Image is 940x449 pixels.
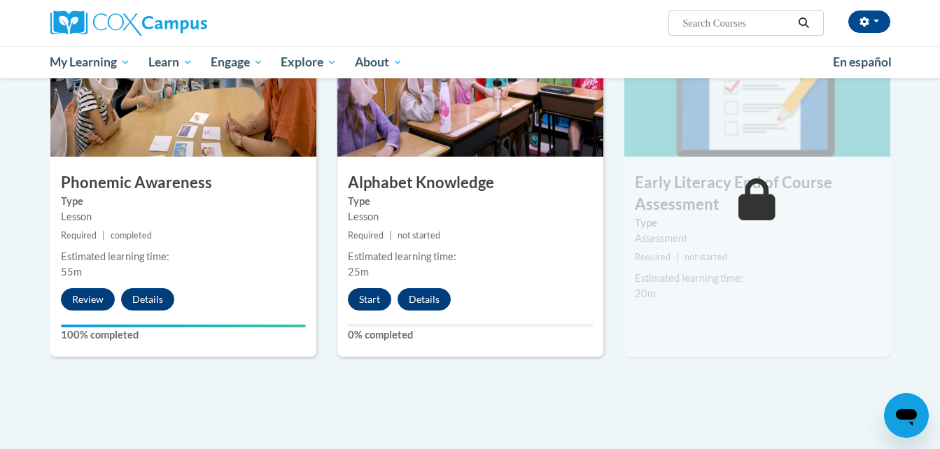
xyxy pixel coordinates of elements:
span: Required [635,252,671,262]
button: Account Settings [848,10,890,33]
span: 55m [61,266,82,278]
img: Course Image [50,17,316,157]
button: Search [793,15,814,31]
a: Engage [202,46,272,78]
div: Estimated learning time: [635,271,880,286]
img: Course Image [337,17,603,157]
label: 0% completed [348,327,593,343]
div: Assessment [635,231,880,246]
label: Type [348,194,593,209]
h3: Phonemic Awareness [50,172,316,194]
span: 20m [635,287,656,299]
div: Your progress [61,325,306,327]
span: Engage [211,54,263,71]
a: Cox Campus [50,10,316,36]
label: Type [635,215,880,231]
span: 25m [348,266,369,278]
div: Estimated learning time: [61,249,306,264]
div: Lesson [348,209,593,224]
h3: Alphabet Knowledge [337,172,603,194]
img: Course Image [624,17,890,157]
button: Details [121,288,174,311]
span: not started [685,252,727,262]
span: Required [348,230,384,241]
span: | [676,252,679,262]
span: not started [398,230,440,241]
span: About [355,54,402,71]
img: Cox Campus [50,10,207,36]
iframe: Button to launch messaging window [884,393,929,438]
label: 100% completed [61,327,306,343]
a: Learn [139,46,202,78]
span: completed [111,230,152,241]
span: Learn [148,54,192,71]
label: Type [61,194,306,209]
span: Required [61,230,97,241]
div: Lesson [61,209,306,224]
span: | [102,230,105,241]
div: Main menu [29,46,911,78]
button: Start [348,288,391,311]
a: My Learning [41,46,140,78]
button: Review [61,288,115,311]
span: | [389,230,392,241]
a: Explore [272,46,346,78]
span: Explore [281,54,337,71]
input: Search Courses [681,15,793,31]
h3: Early Literacy End of Course Assessment [624,172,890,215]
div: Estimated learning time: [348,249,593,264]
button: Details [398,288,451,311]
span: En español [833,55,892,69]
a: About [346,46,412,78]
span: My Learning [50,54,130,71]
a: En español [824,48,901,77]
